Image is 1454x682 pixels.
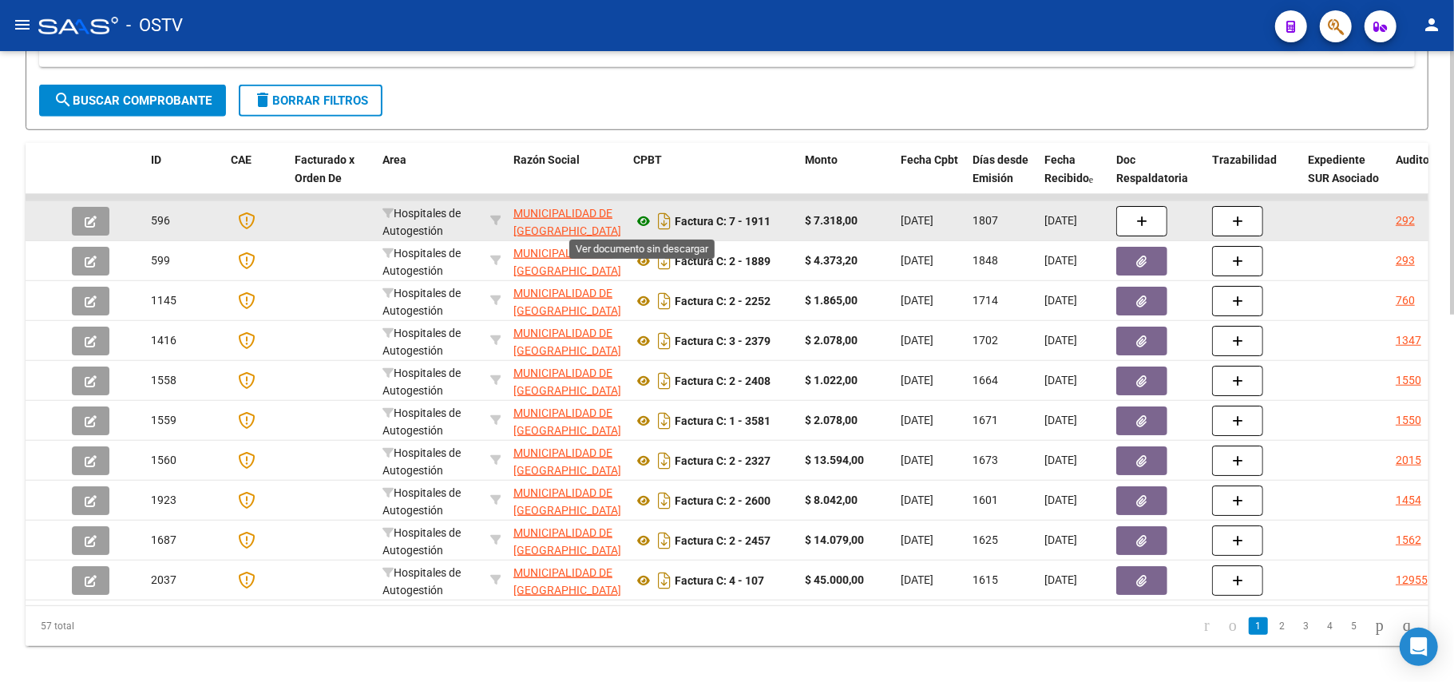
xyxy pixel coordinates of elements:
[1116,153,1188,184] span: Doc Respaldatoria
[382,406,461,438] span: Hospitales de Autogestión
[1044,153,1089,184] span: Fecha Recibido
[224,143,288,213] datatable-header-cell: CAE
[973,573,998,586] span: 1615
[39,85,226,117] button: Buscar Comprobante
[1197,617,1217,635] a: go to first page
[675,574,764,587] strong: Factura C: 4 - 107
[513,153,580,166] span: Razón Social
[145,143,224,213] datatable-header-cell: ID
[901,374,933,387] span: [DATE]
[901,414,933,426] span: [DATE]
[654,328,675,354] i: Descargar documento
[1396,617,1418,635] a: go to last page
[1345,617,1364,635] a: 5
[798,143,894,213] datatable-header-cell: Monto
[1044,414,1077,426] span: [DATE]
[805,414,858,426] strong: $ 2.078,00
[151,533,176,546] span: 1687
[231,153,252,166] span: CAE
[1321,617,1340,635] a: 4
[151,494,176,506] span: 1923
[627,143,798,213] datatable-header-cell: CPBT
[894,143,966,213] datatable-header-cell: Fecha Cpbt
[1396,252,1415,270] div: 293
[1212,153,1277,166] span: Trazabilidad
[1396,371,1421,390] div: 1550
[901,533,933,546] span: [DATE]
[654,448,675,474] i: Descargar documento
[654,368,675,394] i: Descargar documento
[1044,254,1077,267] span: [DATE]
[151,334,176,347] span: 1416
[126,8,183,43] span: - OSTV
[973,533,998,546] span: 1625
[513,284,620,318] div: 30999074843
[973,214,998,227] span: 1807
[805,214,858,227] strong: $ 7.318,00
[382,566,461,597] span: Hospitales de Autogestión
[513,404,620,438] div: 30999074843
[973,414,998,426] span: 1671
[901,153,958,166] span: Fecha Cpbt
[805,294,858,307] strong: $ 1.865,00
[901,254,933,267] span: [DATE]
[973,454,998,466] span: 1673
[1044,533,1077,546] span: [DATE]
[973,294,998,307] span: 1714
[1318,613,1342,640] li: page 4
[1294,613,1318,640] li: page 3
[1270,613,1294,640] li: page 2
[901,494,933,506] span: [DATE]
[1044,454,1077,466] span: [DATE]
[1396,531,1421,549] div: 1562
[513,564,620,597] div: 30999074843
[973,153,1028,184] span: Días desde Emisión
[1249,617,1268,635] a: 1
[151,294,176,307] span: 1145
[654,488,675,513] i: Descargar documento
[973,254,998,267] span: 1848
[675,454,771,467] strong: Factura C: 2 - 2327
[654,408,675,434] i: Descargar documento
[513,327,621,358] span: MUNICIPALIDAD DE [GEOGRAPHIC_DATA]
[966,143,1038,213] datatable-header-cell: Días desde Emisión
[1422,15,1441,34] mat-icon: person
[1044,334,1077,347] span: [DATE]
[901,334,933,347] span: [DATE]
[151,414,176,426] span: 1559
[513,287,621,318] span: MUNICIPALIDAD DE [GEOGRAPHIC_DATA]
[973,374,998,387] span: 1664
[1044,214,1077,227] span: [DATE]
[1396,291,1415,310] div: 760
[675,335,771,347] strong: Factura C: 3 - 2379
[26,606,303,646] div: 57 total
[1110,143,1206,213] datatable-header-cell: Doc Respaldatoria
[1396,153,1443,166] span: Auditoria
[253,90,272,109] mat-icon: delete
[1044,573,1077,586] span: [DATE]
[13,15,32,34] mat-icon: menu
[1044,374,1077,387] span: [DATE]
[675,215,771,228] strong: Factura C: 7 - 1911
[805,494,858,506] strong: $ 8.042,00
[805,153,838,166] span: Monto
[513,247,621,278] span: MUNICIPALIDAD DE [GEOGRAPHIC_DATA]
[513,244,620,278] div: 30999074843
[633,153,662,166] span: CPBT
[513,204,620,238] div: 30999074843
[675,494,771,507] strong: Factura C: 2 - 2600
[1308,153,1379,184] span: Expediente SUR Asociado
[513,524,620,557] div: 30999074843
[295,153,355,184] span: Facturado x Orden De
[513,566,621,597] span: MUNICIPALIDAD DE [GEOGRAPHIC_DATA]
[53,93,212,108] span: Buscar Comprobante
[654,528,675,553] i: Descargar documento
[1297,617,1316,635] a: 3
[1369,617,1391,635] a: go to next page
[654,568,675,593] i: Descargar documento
[1222,617,1244,635] a: go to previous page
[805,533,864,546] strong: $ 14.079,00
[382,327,461,358] span: Hospitales de Autogestión
[901,454,933,466] span: [DATE]
[1301,143,1389,213] datatable-header-cell: Expediente SUR Asociado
